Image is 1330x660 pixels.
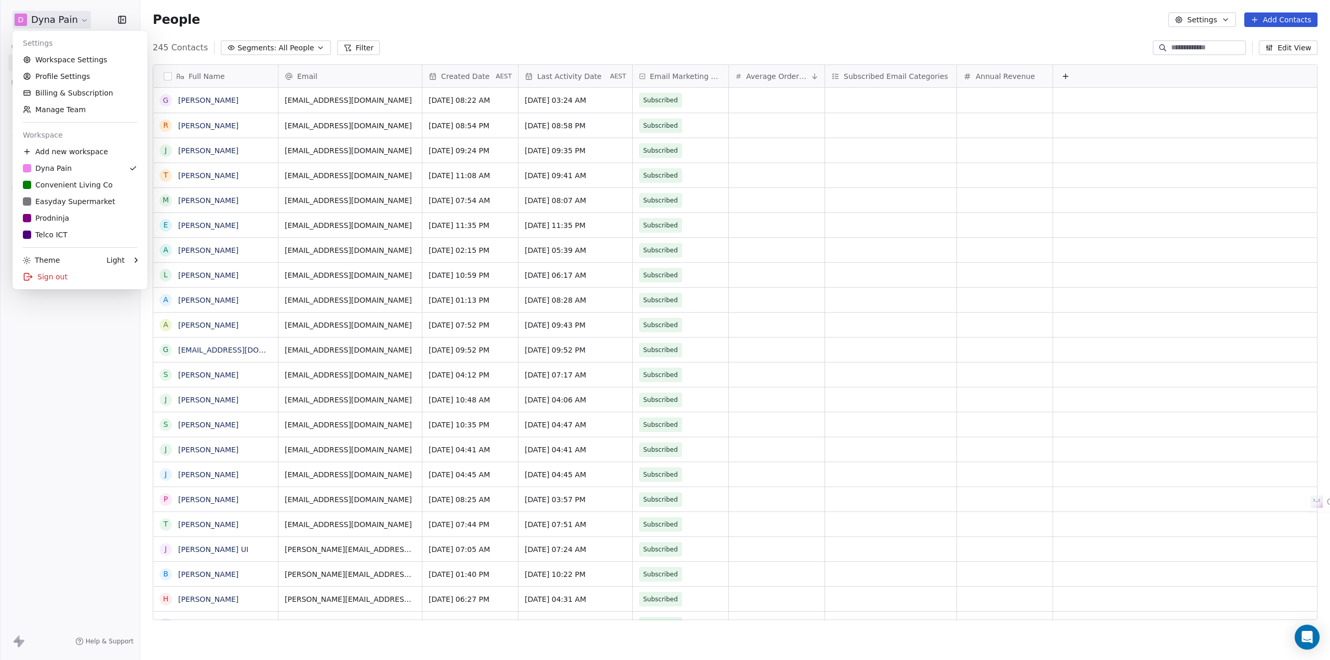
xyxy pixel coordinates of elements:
[17,51,143,68] a: Workspace Settings
[17,268,143,285] div: Sign out
[23,230,68,240] div: Telco ICT
[17,101,143,118] a: Manage Team
[17,143,143,160] div: Add new workspace
[23,163,72,173] div: Dyna Pain
[17,85,143,101] a: Billing & Subscription
[17,127,143,143] div: Workspace
[17,35,143,51] div: Settings
[17,68,143,85] a: Profile Settings
[23,255,60,265] div: Theme
[107,255,125,265] div: Light
[23,180,113,190] div: Convenient Living Co
[23,196,115,207] div: Easyday Supermarket
[23,213,69,223] div: Prodninja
